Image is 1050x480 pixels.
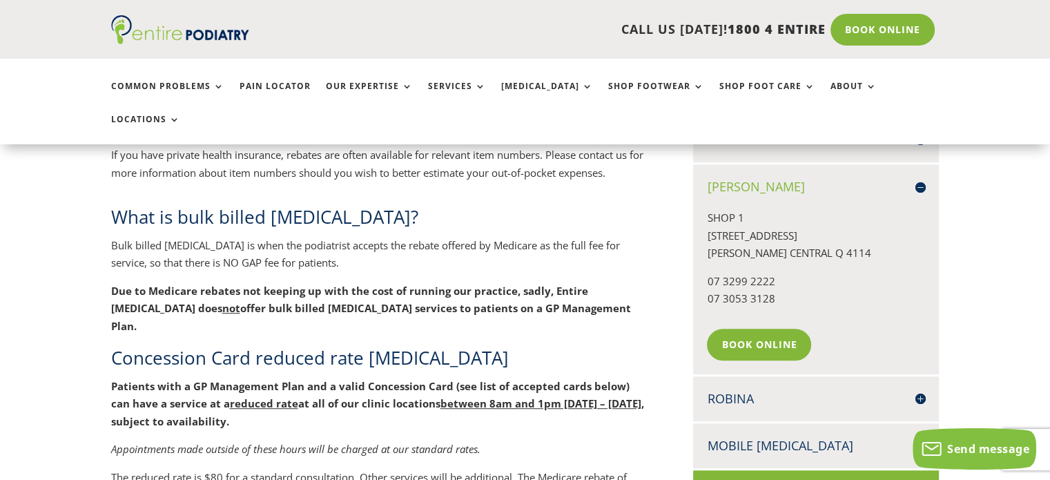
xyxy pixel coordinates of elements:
[707,273,925,318] p: 07 3299 2222 07 3053 3128
[111,15,249,44] img: logo (1)
[111,33,249,47] a: Entire Podiatry
[440,396,641,410] span: between 8am and 1pm [DATE] – [DATE]
[428,81,486,111] a: Services
[707,329,811,361] a: Book Online
[111,115,180,144] a: Locations
[947,441,1029,457] span: Send message
[501,81,593,111] a: [MEDICAL_DATA]
[111,345,648,377] h2: Concession Card reduced rate [MEDICAL_DATA]
[111,284,588,316] b: Due to Medicare rebates not keeping up with the cost of running our practice, sadly, Entire [MEDI...
[728,21,826,37] span: 1800 4 ENTIRE
[719,81,815,111] a: Shop Foot Care
[913,428,1036,470] button: Send message
[222,301,240,315] b: not
[302,21,826,39] p: CALL US [DATE]!
[111,379,644,428] b: Patients with a GP Management Plan and a valid Concession Card (see list of accepted cards below)...
[830,14,935,46] a: Book Online
[707,437,925,454] h4: Mobile [MEDICAL_DATA]
[111,237,648,282] p: Bulk billed [MEDICAL_DATA] is when the podiatrist accepts the rebate offered by Medicare as the f...
[707,178,925,195] h4: [PERSON_NAME]
[240,81,311,111] a: Pain Locator
[326,81,413,111] a: Our Expertise
[111,442,480,456] em: Appointments made outside of these hours will be charged at our standard rates.
[707,209,925,273] p: SHOP 1 [STREET_ADDRESS] [PERSON_NAME] CENTRAL Q 4114
[111,204,648,236] h2: What is bulk billed [MEDICAL_DATA]?
[608,81,704,111] a: Shop Footwear
[707,390,925,407] h4: Robina
[111,146,648,182] p: If you have private health insurance, rebates are often available for relevant item numbers. Plea...
[111,81,224,111] a: Common Problems
[230,396,298,410] span: reduced rate
[830,81,877,111] a: About
[111,301,631,333] b: offer bulk billed [MEDICAL_DATA] services to patients on a GP Management Plan.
